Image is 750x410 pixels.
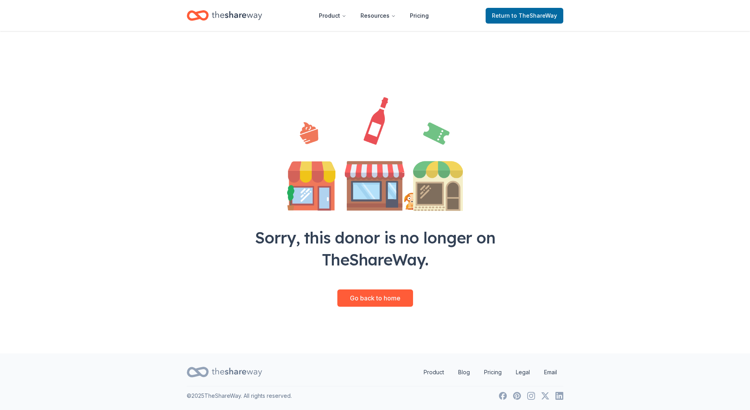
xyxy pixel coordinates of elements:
[510,364,536,380] a: Legal
[287,97,463,211] img: Illustration for landing page
[512,12,557,19] span: to TheShareWay
[187,6,262,25] a: Home
[313,8,353,24] button: Product
[417,364,563,380] nav: quick links
[492,11,557,20] span: Return
[538,364,563,380] a: Email
[486,8,563,24] a: Returnto TheShareWay
[478,364,508,380] a: Pricing
[404,8,435,24] a: Pricing
[313,6,435,25] nav: Main
[417,364,450,380] a: Product
[452,364,476,380] a: Blog
[354,8,402,24] button: Resources
[187,391,292,401] p: © 2025 TheShareWay. All rights reserved.
[337,289,413,307] a: Go back to home
[237,227,513,271] div: Sorry, this donor is no longer on TheShareWay.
